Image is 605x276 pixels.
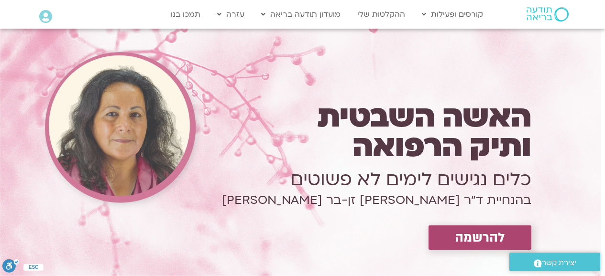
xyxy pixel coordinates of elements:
a: מועדון תודעה בריאה [256,5,345,23]
img: תודעה בריאה [527,7,569,21]
span: יצירת קשר [542,256,576,269]
a: עזרה [212,5,249,23]
h1: בהנחיית ד״ר [PERSON_NAME] זן-בר [PERSON_NAME] [156,198,531,202]
h1: האשה השבטית ותיק הרפואה [156,102,531,161]
a: קורסים ופעילות [417,5,488,23]
a: תמכו בנו [166,5,205,23]
h1: כלים נגישים לימים לא פשוטים [156,166,531,193]
a: ההקלטות שלי [352,5,410,23]
a: יצירת קשר [509,253,600,271]
a: להרשמה [429,225,531,250]
span: להרשמה [455,230,505,245]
